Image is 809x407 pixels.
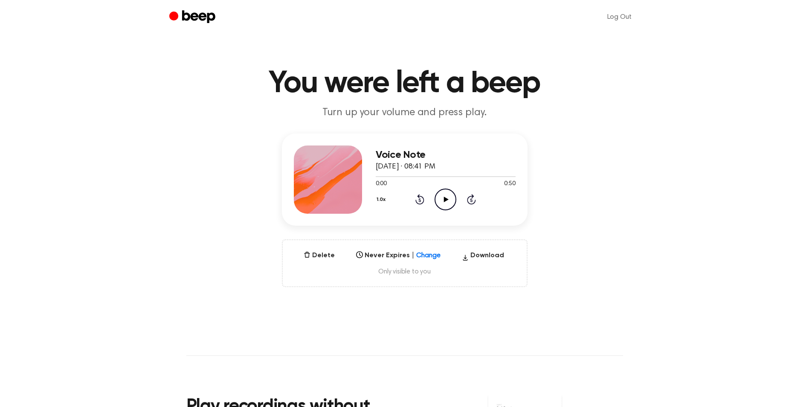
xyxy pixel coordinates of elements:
button: 1.0x [376,192,389,207]
button: Delete [300,250,338,261]
button: Download [458,250,507,264]
span: Only visible to you [293,267,516,276]
a: Beep [169,9,217,26]
h1: You were left a beep [186,68,623,99]
span: [DATE] · 08:41 PM [376,163,435,171]
a: Log Out [599,7,640,27]
span: 0:50 [504,180,515,189]
h3: Voice Note [376,149,516,161]
span: 0:00 [376,180,387,189]
p: Turn up your volume and press play. [241,106,568,120]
